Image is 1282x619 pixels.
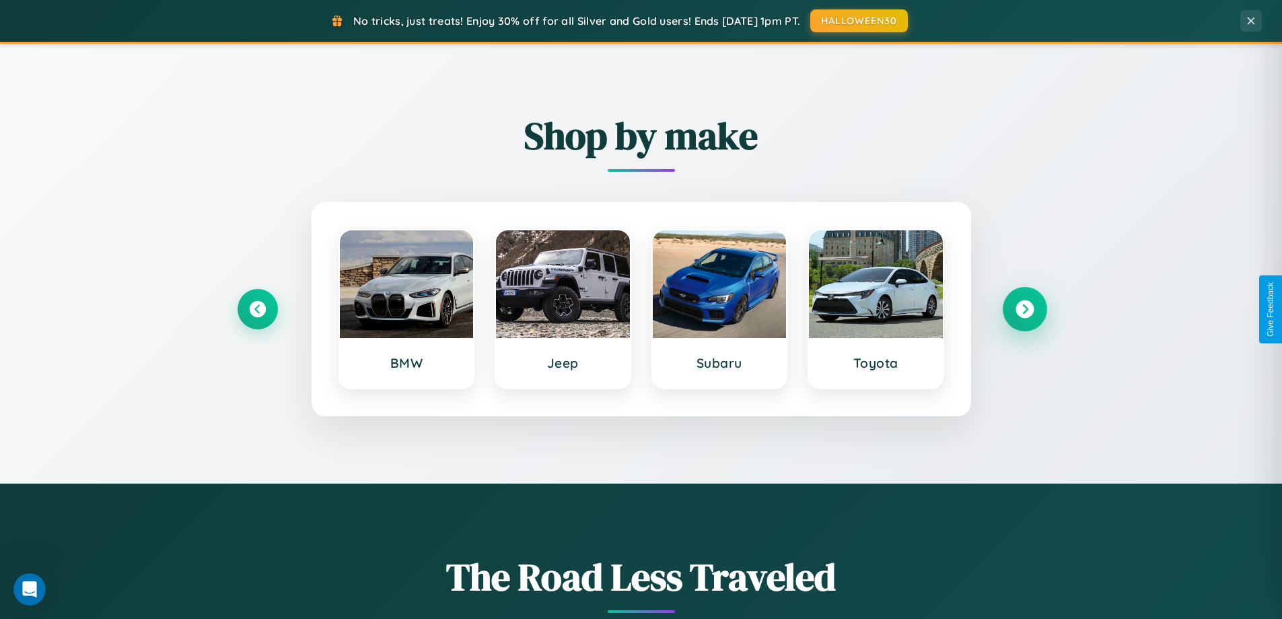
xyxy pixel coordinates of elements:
[238,551,1045,603] h1: The Road Less Traveled
[666,355,773,371] h3: Subaru
[353,14,800,28] span: No tricks, just treats! Enjoy 30% off for all Silver and Gold users! Ends [DATE] 1pm PT.
[13,573,46,606] iframe: Intercom live chat
[353,355,460,371] h3: BMW
[822,355,929,371] h3: Toyota
[810,9,908,32] button: HALLOWEEN30
[1266,282,1275,337] div: Give Feedback
[238,110,1045,162] h2: Shop by make
[509,355,616,371] h3: Jeep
